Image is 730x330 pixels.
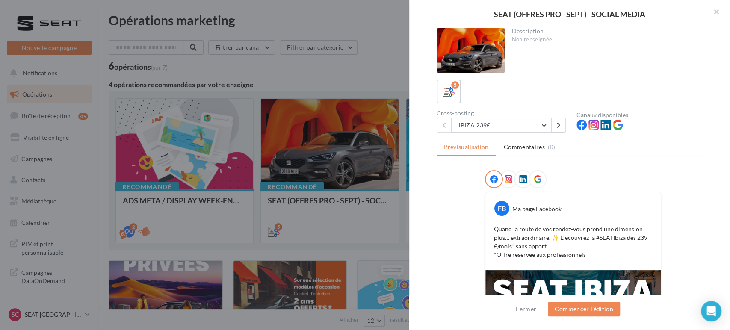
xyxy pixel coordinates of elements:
div: Canaux disponibles [576,112,709,118]
div: Non renseignée [512,36,703,44]
button: Fermer [512,304,540,314]
div: FB [494,201,509,216]
div: Open Intercom Messenger [701,301,721,321]
span: Commentaires [504,143,545,151]
div: Ma page Facebook [512,205,562,213]
div: SEAT (OFFRES PRO - SEPT) - SOCIAL MEDIA [423,10,716,18]
p: Quand la route de vos rendez-vous prend une dimension plus… extraordinaire. ✨ Découvrez la #SEATI... [494,225,652,259]
button: Commencer l'édition [548,302,620,316]
div: Cross-posting [437,110,570,116]
div: 5 [451,81,459,89]
span: (0) [548,144,555,150]
div: Description [512,28,703,34]
button: IBIZA 239€ [451,118,551,133]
